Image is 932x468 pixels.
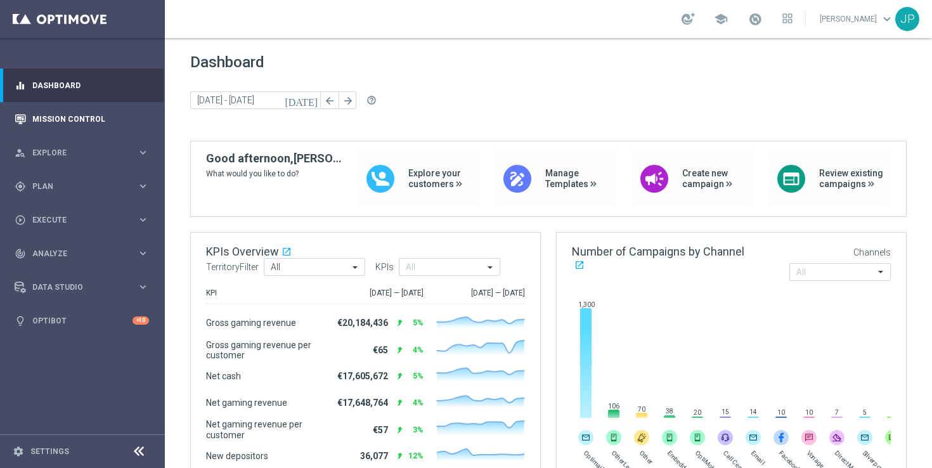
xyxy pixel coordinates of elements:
a: Settings [30,448,69,455]
i: settings [13,446,24,457]
a: Optibot [32,304,133,337]
i: keyboard_arrow_right [137,247,149,259]
i: track_changes [15,248,26,259]
div: Plan [15,181,137,192]
i: play_circle_outline [15,214,26,226]
button: equalizer Dashboard [14,81,150,91]
i: equalizer [15,80,26,91]
span: Data Studio [32,283,137,291]
button: lightbulb Optibot +10 [14,316,150,326]
span: Analyze [32,250,137,257]
span: Execute [32,216,137,224]
div: Execute [15,214,137,226]
a: [PERSON_NAME]keyboard_arrow_down [819,10,895,29]
button: play_circle_outline Execute keyboard_arrow_right [14,215,150,225]
button: Mission Control [14,114,150,124]
div: JP [895,7,919,31]
span: Plan [32,183,137,190]
button: Data Studio keyboard_arrow_right [14,282,150,292]
i: keyboard_arrow_right [137,214,149,226]
span: school [714,12,728,26]
i: keyboard_arrow_right [137,281,149,293]
i: keyboard_arrow_right [137,180,149,192]
i: keyboard_arrow_right [137,146,149,159]
i: lightbulb [15,315,26,327]
div: Data Studio [15,282,137,293]
span: Explore [32,149,137,157]
div: Dashboard [15,68,149,102]
div: Analyze [15,248,137,259]
span: keyboard_arrow_down [880,12,894,26]
div: Optibot [15,304,149,337]
div: Mission Control [15,102,149,136]
button: track_changes Analyze keyboard_arrow_right [14,249,150,259]
a: Mission Control [32,102,149,136]
a: Dashboard [32,68,149,102]
i: gps_fixed [15,181,26,192]
div: +10 [133,316,149,325]
button: gps_fixed Plan keyboard_arrow_right [14,181,150,192]
i: person_search [15,147,26,159]
button: person_search Explore keyboard_arrow_right [14,148,150,158]
div: Explore [15,147,137,159]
